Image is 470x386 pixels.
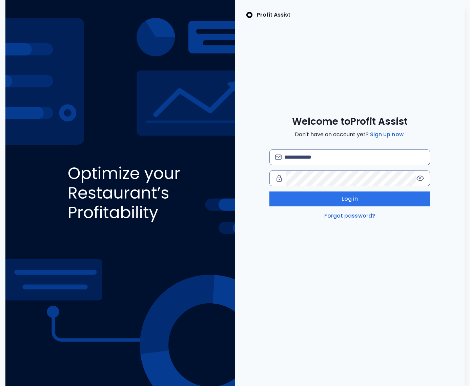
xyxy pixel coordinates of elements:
span: Welcome to Profit Assist [292,116,408,128]
p: Profit Assist [257,11,290,19]
a: Sign up now [369,130,405,139]
span: Don't have an account yet? [295,130,405,139]
img: SpotOn Logo [246,11,253,19]
button: Log in [269,191,430,206]
img: email [275,155,282,160]
a: Forgot password? [323,212,376,220]
span: Log in [342,195,358,203]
